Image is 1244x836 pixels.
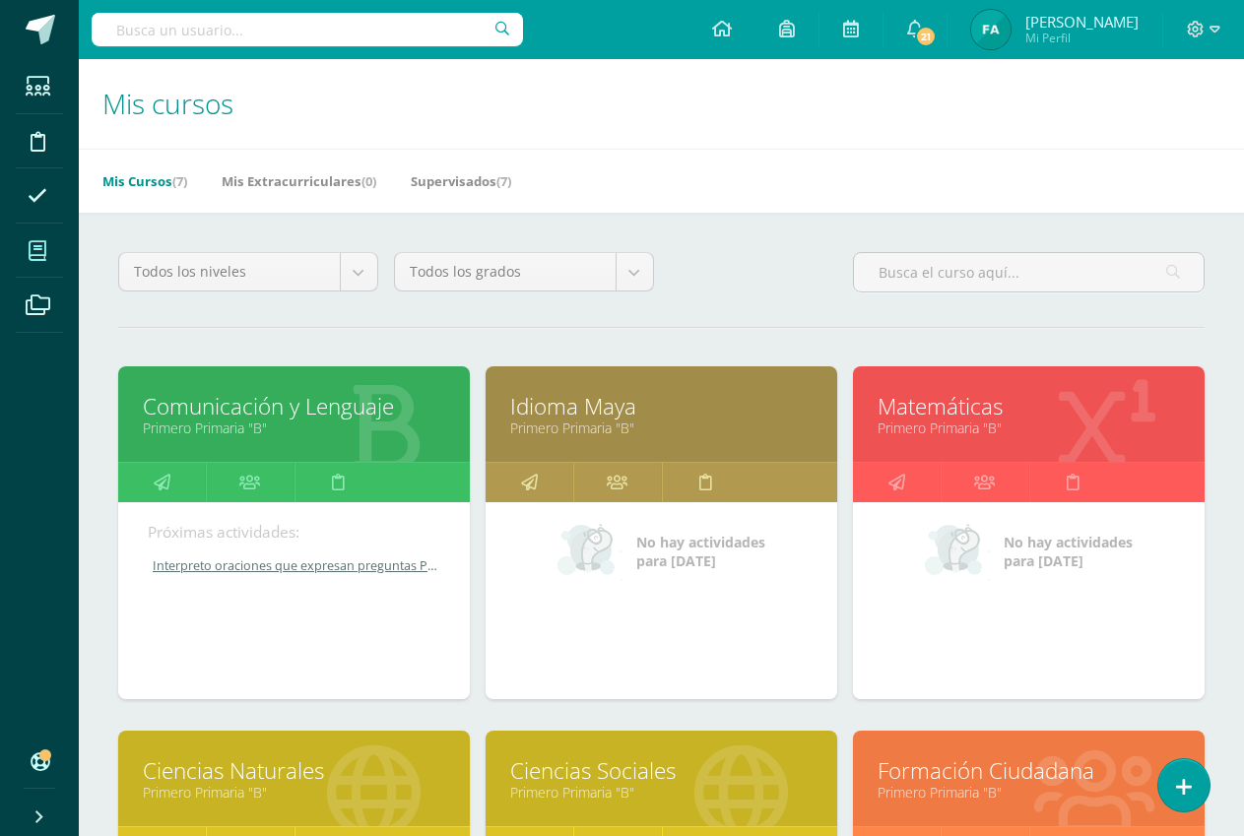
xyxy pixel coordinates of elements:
[636,533,765,570] span: No hay actividades para [DATE]
[1025,30,1139,46] span: Mi Perfil
[395,253,653,290] a: Todos los grados
[510,391,813,421] a: Idioma Maya
[361,172,376,190] span: (0)
[878,755,1180,786] a: Formación Ciudadana
[410,253,601,290] span: Todos los grados
[148,522,440,543] div: Próximas actividades:
[143,418,445,437] a: Primero Primaria "B"
[1025,12,1139,32] span: [PERSON_NAME]
[878,391,1180,421] a: Matemáticas
[915,26,937,47] span: 21
[854,253,1204,291] input: Busca el curso aquí...
[510,755,813,786] a: Ciencias Sociales
[172,172,187,190] span: (7)
[971,10,1011,49] img: e1f9fcb86e501a77084eaf764c4d03b8.png
[510,418,813,437] a: Primero Primaria "B"
[143,391,445,421] a: Comunicación y Lenguaje
[557,522,622,581] img: no_activities_small.png
[411,165,511,197] a: Supervisados(7)
[92,13,523,46] input: Busca un usuario...
[222,165,376,197] a: Mis Extracurriculares(0)
[102,85,233,122] span: Mis cursos
[878,418,1180,437] a: Primero Primaria "B"
[102,165,187,197] a: Mis Cursos(7)
[119,253,377,290] a: Todos los niveles
[510,783,813,802] a: Primero Primaria "B"
[134,253,325,290] span: Todos los niveles
[148,557,442,574] a: Interpreto oraciones que expresan preguntas Página 174 Interpreto oraciones que expresan asombro ...
[496,172,511,190] span: (7)
[143,783,445,802] a: Primero Primaria "B"
[925,522,990,581] img: no_activities_small.png
[878,783,1180,802] a: Primero Primaria "B"
[1004,533,1133,570] span: No hay actividades para [DATE]
[143,755,445,786] a: Ciencias Naturales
